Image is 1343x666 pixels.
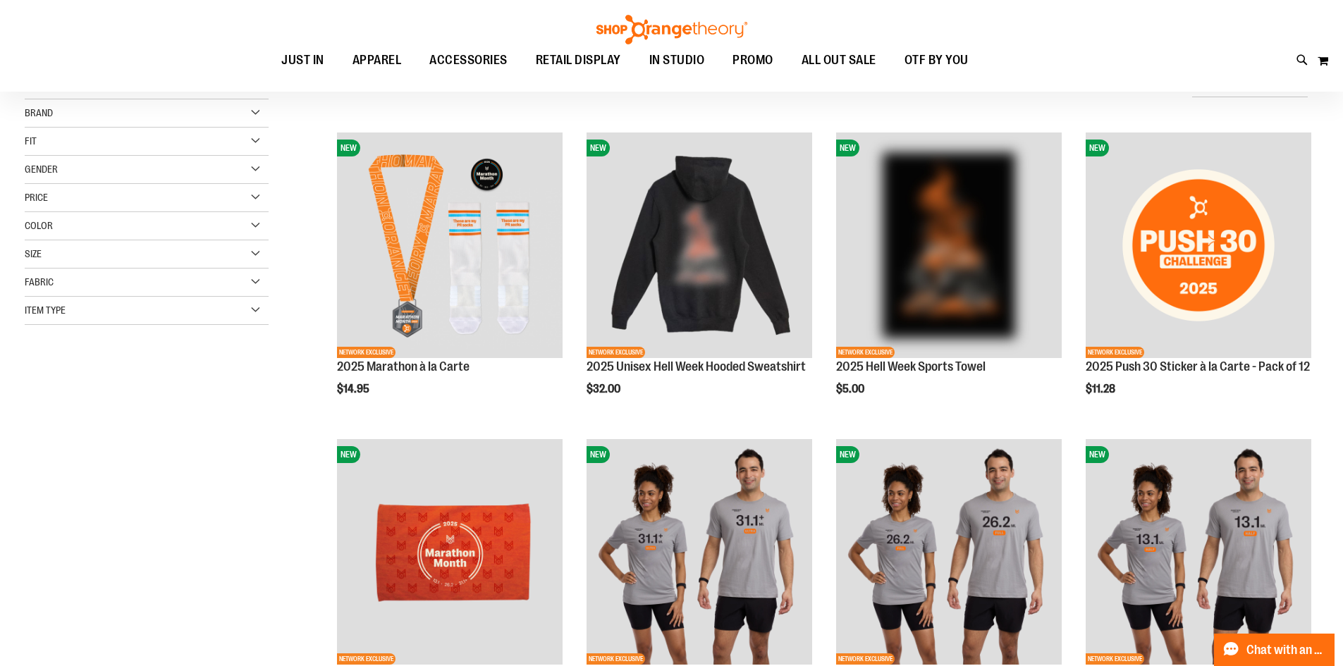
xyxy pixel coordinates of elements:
[337,359,470,374] a: 2025 Marathon à la Carte
[836,653,895,665] span: NETWORK EXCLUSIVE
[836,359,986,374] a: 2025 Hell Week Sports Towel
[732,44,773,76] span: PROMO
[25,248,42,259] span: Size
[587,383,623,395] span: $32.00
[337,132,563,360] a: 2025 Marathon à la CarteNEWNETWORK EXCLUSIVE
[802,44,876,76] span: ALL OUT SALE
[281,44,324,76] span: JUST IN
[1079,125,1318,431] div: product
[337,132,563,358] img: 2025 Marathon à la Carte
[836,439,1062,665] img: 2025 Marathon Unisex Distance Tee 26.2
[25,304,66,316] span: Item Type
[587,359,806,374] a: 2025 Unisex Hell Week Hooded Sweatshirt
[352,44,402,76] span: APPAREL
[1086,132,1311,358] img: 2025 Push 30 Sticker à la Carte - Pack of 12
[836,140,859,156] span: NEW
[587,439,812,665] img: 2025 Marathon Unisex Distance Tee 31.1
[904,44,969,76] span: OTF BY YOU
[1086,439,1311,665] img: 2025 Marathon Unisex Distance Tee 13.1
[836,446,859,463] span: NEW
[536,44,621,76] span: RETAIL DISPLAY
[25,135,37,147] span: Fit
[836,383,866,395] span: $5.00
[829,125,1069,431] div: product
[836,132,1062,360] a: 2025 Hell Week Sports TowelNEWNETWORK EXCLUSIVE
[337,383,372,395] span: $14.95
[587,132,812,358] img: 2025 Hell Week Hooded Sweatshirt
[587,132,812,360] a: 2025 Hell Week Hooded SweatshirtNEWNETWORK EXCLUSIVE
[337,653,395,665] span: NETWORK EXCLUSIVE
[587,653,645,665] span: NETWORK EXCLUSIVE
[649,44,705,76] span: IN STUDIO
[25,192,48,203] span: Price
[1086,359,1310,374] a: 2025 Push 30 Sticker à la Carte - Pack of 12
[337,140,360,156] span: NEW
[836,347,895,358] span: NETWORK EXCLUSIVE
[25,276,54,288] span: Fabric
[330,125,570,431] div: product
[587,347,645,358] span: NETWORK EXCLUSIVE
[337,446,360,463] span: NEW
[587,140,610,156] span: NEW
[25,107,53,118] span: Brand
[1214,634,1335,666] button: Chat with an Expert
[25,164,58,175] span: Gender
[836,132,1062,358] img: 2025 Hell Week Sports Towel
[1086,653,1144,665] span: NETWORK EXCLUSIVE
[579,125,819,431] div: product
[337,439,563,665] img: 2025 Marathon Sports Towel
[429,44,508,76] span: ACCESSORIES
[1086,383,1117,395] span: $11.28
[1086,446,1109,463] span: NEW
[1246,643,1326,657] span: Chat with an Expert
[1086,347,1144,358] span: NETWORK EXCLUSIVE
[25,220,53,231] span: Color
[587,446,610,463] span: NEW
[1086,140,1109,156] span: NEW
[337,347,395,358] span: NETWORK EXCLUSIVE
[1086,132,1311,360] a: 2025 Push 30 Sticker à la Carte - Pack of 12NEWNETWORK EXCLUSIVE
[594,15,749,44] img: Shop Orangetheory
